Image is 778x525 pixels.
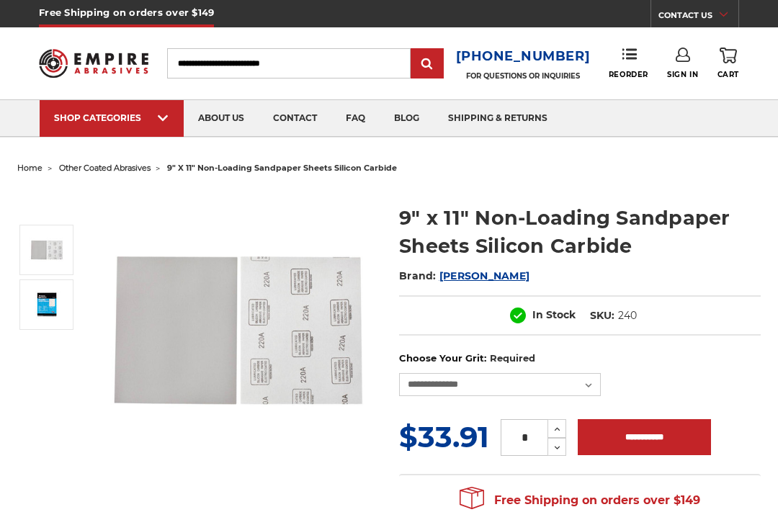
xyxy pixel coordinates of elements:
[259,100,331,137] a: contact
[439,269,529,282] a: [PERSON_NAME]
[380,100,434,137] a: blog
[184,100,259,137] a: about us
[331,100,380,137] a: faq
[434,100,562,137] a: shipping & returns
[456,46,591,67] a: [PHONE_NUMBER]
[609,48,648,78] a: Reorder
[29,291,65,318] img: silicon carbide non loading sandpaper pack
[609,70,648,79] span: Reorder
[39,42,148,84] img: Empire Abrasives
[460,486,700,515] span: Free Shipping on orders over $149
[167,163,397,173] span: 9" x 11" non-loading sandpaper sheets silicon carbide
[399,419,489,454] span: $33.91
[59,163,151,173] a: other coated abrasives
[618,308,637,323] dd: 240
[29,232,65,268] img: 9 inch x 11 inch Silicon Carbide Sandpaper Sheet
[399,204,761,260] h1: 9" x 11" Non-Loading Sandpaper Sheets Silicon Carbide
[399,351,761,366] label: Choose Your Grit:
[717,48,739,79] a: Cart
[658,7,738,27] a: CONTACT US
[97,189,379,470] img: 9 inch x 11 inch Silicon Carbide Sandpaper Sheet
[532,308,576,321] span: In Stock
[17,163,43,173] a: home
[54,112,169,123] div: SHOP CATEGORIES
[590,308,614,323] dt: SKU:
[413,50,442,78] input: Submit
[667,70,698,79] span: Sign In
[490,352,535,364] small: Required
[456,71,591,81] p: FOR QUESTIONS OR INQUIRIES
[717,70,739,79] span: Cart
[399,269,437,282] span: Brand:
